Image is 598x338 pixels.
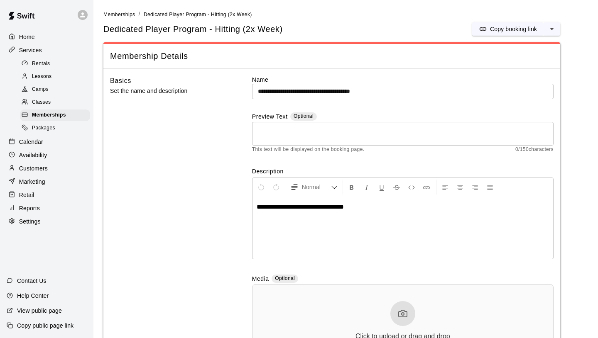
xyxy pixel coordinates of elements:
h6: Basics [110,75,131,86]
a: Settings [7,215,87,228]
nav: breadcrumb [103,10,588,19]
a: Packages [20,122,93,135]
label: Preview Text [252,112,288,122]
button: Format Strikethrough [390,180,404,195]
a: Calendar [7,136,87,148]
p: Settings [19,217,41,226]
p: View public page [17,306,62,315]
span: Classes [32,98,51,107]
div: Camps [20,84,90,95]
span: Camps [32,85,49,94]
p: Contact Us [17,277,47,285]
a: Memberships [103,11,135,17]
p: Copy public page link [17,321,74,330]
label: Media [252,275,269,284]
a: Camps [20,83,93,96]
button: Format Italics [360,180,374,195]
p: Home [19,33,35,41]
div: Packages [20,122,90,134]
p: Marketing [19,178,45,186]
span: Memberships [32,111,66,119]
label: Description [252,167,554,175]
p: Retail [19,191,34,199]
button: Undo [254,180,268,195]
a: Services [7,44,87,56]
a: Rentals [20,57,93,70]
p: Copy booking link [490,25,537,33]
span: Membership Details [110,51,554,62]
span: Lessons [32,73,52,81]
div: Classes [20,97,90,108]
span: 0 / 150 characters [515,146,554,154]
p: Set the name and description [110,86,225,96]
span: Normal [302,183,331,191]
p: Availability [19,151,47,159]
button: select merge strategy [544,22,560,36]
a: Marketing [7,175,87,188]
button: Redo [269,180,283,195]
a: Home [7,31,87,43]
p: Services [19,46,42,54]
span: Packages [32,124,55,132]
span: Memberships [103,12,135,17]
button: Left Align [438,180,452,195]
button: Copy booking link [472,22,544,36]
a: Retail [7,189,87,201]
button: Center Align [453,180,467,195]
span: Rentals [32,60,50,68]
span: Optional [294,113,314,119]
p: Customers [19,164,48,173]
span: Dedicated Player Program - Hitting (2x Week) [144,12,252,17]
div: split button [472,22,560,36]
button: Insert Code [404,180,419,195]
p: Help Center [17,292,49,300]
li: / [138,10,140,19]
span: Dedicated Player Program - Hitting (2x Week) [103,24,283,35]
a: Reports [7,202,87,214]
button: Right Align [468,180,482,195]
span: Optional [275,275,295,281]
button: Justify Align [483,180,497,195]
a: Lessons [20,70,93,83]
button: Format Underline [375,180,389,195]
button: Format Bold [345,180,359,195]
button: Formatting Options [287,180,341,195]
label: Name [252,75,554,84]
span: This text will be displayed on the booking page. [252,146,365,154]
p: Calendar [19,138,43,146]
a: Customers [7,162,87,175]
div: Rentals [20,58,90,70]
a: Classes [20,96,93,109]
p: Reports [19,204,40,212]
div: Memberships [20,109,90,121]
a: Memberships [20,109,93,122]
a: Availability [7,149,87,161]
button: Insert Link [419,180,434,195]
div: Lessons [20,71,90,83]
